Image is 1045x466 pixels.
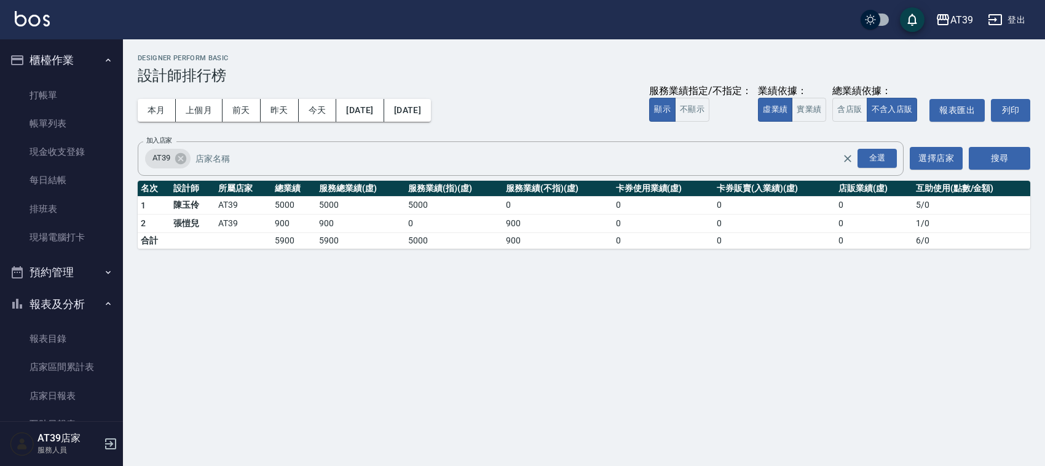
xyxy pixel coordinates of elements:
td: 5000 [272,196,317,215]
a: 現金收支登錄 [5,138,118,166]
th: 互助使用(點數/金額) [913,181,1030,197]
button: save [900,7,925,32]
button: 實業績 [792,98,826,122]
td: AT39 [215,196,272,215]
img: Logo [15,11,50,26]
td: 900 [503,215,612,233]
td: 5000 [405,232,503,248]
button: 顯示 [649,98,676,122]
td: 5900 [272,232,317,248]
button: 列印 [991,99,1030,122]
div: 全選 [858,149,897,168]
td: 0 [835,196,913,215]
button: [DATE] [336,99,384,122]
button: [DATE] [384,99,431,122]
td: 5 / 0 [913,196,1030,215]
div: 總業績依據： [832,85,923,98]
button: 預約管理 [5,256,118,288]
th: 卡券使用業績(虛) [613,181,714,197]
a: 店家區間累計表 [5,353,118,381]
img: Person [10,432,34,456]
td: 0 [405,215,503,233]
span: AT39 [145,152,178,164]
td: 張愷兒 [170,215,215,233]
button: 昨天 [261,99,299,122]
a: 互助日報表 [5,410,118,438]
a: 每日結帳 [5,166,118,194]
div: AT39 [145,149,191,168]
button: AT39 [931,7,978,33]
button: 報表匯出 [929,99,985,122]
th: 名次 [138,181,170,197]
button: 上個月 [176,99,223,122]
th: 卡券販賣(入業績)(虛) [714,181,835,197]
td: 1 / 0 [913,215,1030,233]
button: 櫃檯作業 [5,44,118,76]
button: 登出 [983,9,1030,31]
td: 0 [714,215,835,233]
td: 5000 [405,196,503,215]
button: 不顯示 [675,98,709,122]
td: 0 [613,196,714,215]
button: 搜尋 [969,147,1030,170]
td: AT39 [215,215,272,233]
input: 店家名稱 [192,148,864,169]
td: 5000 [316,196,405,215]
th: 所屬店家 [215,181,272,197]
a: 報表目錄 [5,325,118,353]
a: 現場電腦打卡 [5,223,118,251]
span: 2 [141,218,146,228]
td: 5900 [316,232,405,248]
td: 0 [835,215,913,233]
td: 0 [613,232,714,248]
button: 本月 [138,99,176,122]
button: 含店販 [832,98,867,122]
td: 陳玉伶 [170,196,215,215]
td: 900 [316,215,405,233]
table: a dense table [138,181,1030,249]
div: AT39 [950,12,973,28]
td: 0 [835,232,913,248]
a: 帳單列表 [5,109,118,138]
a: 店家日報表 [5,382,118,410]
h3: 設計師排行榜 [138,67,1030,84]
td: 合計 [138,232,170,248]
td: 0 [714,232,835,248]
h5: AT39店家 [37,432,100,444]
a: 排班表 [5,195,118,223]
button: Open [855,146,899,170]
td: 6 / 0 [913,232,1030,248]
td: 0 [714,196,835,215]
td: 900 [503,232,612,248]
button: 選擇店家 [910,147,963,170]
th: 服務業績(不指)(虛) [503,181,612,197]
button: 報表及分析 [5,288,118,320]
div: 服務業績指定/不指定： [649,85,752,98]
h2: Designer Perform Basic [138,54,1030,62]
td: 900 [272,215,317,233]
p: 服務人員 [37,444,100,456]
button: 虛業績 [758,98,792,122]
th: 服務總業績(虛) [316,181,405,197]
span: 1 [141,200,146,210]
th: 設計師 [170,181,215,197]
th: 服務業績(指)(虛) [405,181,503,197]
th: 店販業績(虛) [835,181,913,197]
th: 總業績 [272,181,317,197]
td: 0 [503,196,612,215]
button: Clear [839,150,856,167]
button: 今天 [299,99,337,122]
label: 加入店家 [146,136,172,145]
a: 打帳單 [5,81,118,109]
div: 業績依據： [758,85,826,98]
td: 0 [613,215,714,233]
button: 前天 [223,99,261,122]
button: 不含入店販 [867,98,918,122]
